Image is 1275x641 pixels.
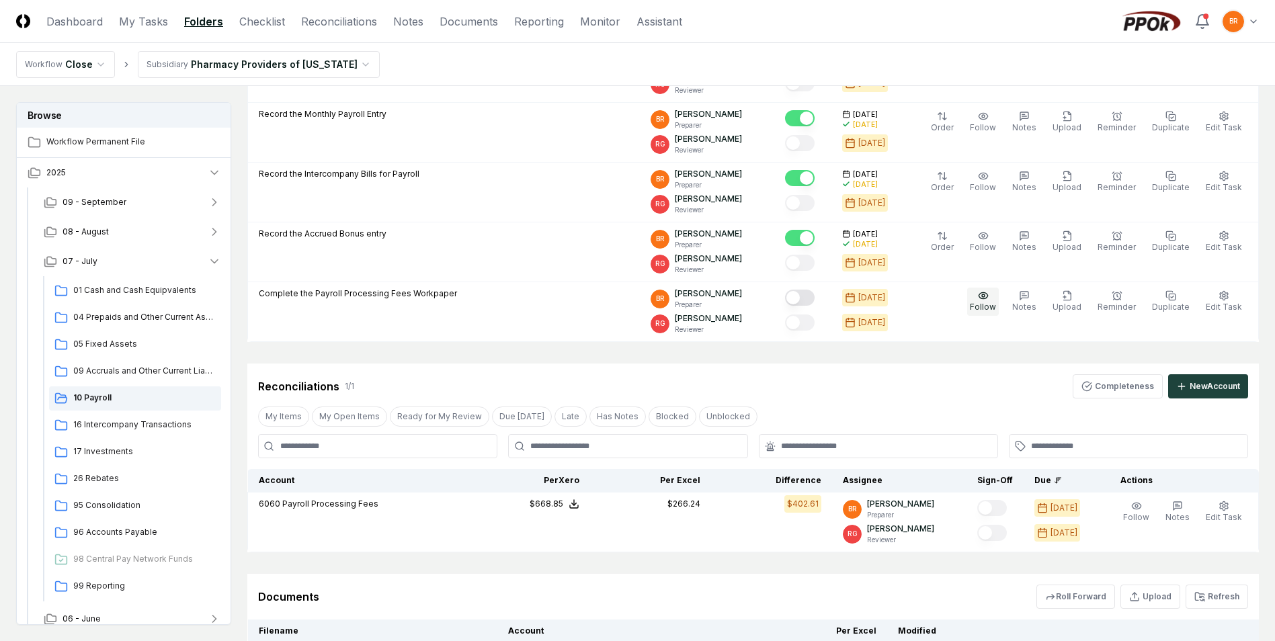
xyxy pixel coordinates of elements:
span: 99 Reporting [73,580,216,592]
p: Reviewer [867,535,934,545]
a: 09 Accruals and Other Current Liabilities [49,359,221,384]
span: RG [655,259,665,269]
button: 07 - July [33,247,232,276]
th: Sign-Off [966,469,1024,493]
div: Account [259,474,459,486]
span: [DATE] [853,229,878,239]
span: Upload [1053,242,1081,252]
p: Reviewer [675,145,742,155]
a: My Tasks [119,13,168,30]
button: Edit Task [1203,288,1245,316]
span: [DATE] [853,110,878,120]
button: Duplicate [1149,168,1192,196]
span: BR [1229,16,1238,26]
span: 6060 [259,499,280,509]
div: [DATE] [853,120,878,130]
span: Upload [1053,182,1081,192]
button: Reminder [1095,228,1139,256]
button: Notes [1010,288,1039,316]
th: Assignee [832,469,966,493]
span: BR [656,114,665,124]
button: Refresh [1186,585,1248,609]
span: 07 - July [63,255,97,267]
span: 26 Rebates [73,472,216,484]
button: Follow [967,168,999,196]
p: [PERSON_NAME] [867,498,934,510]
p: [PERSON_NAME] [675,133,742,145]
th: Per Excel [590,469,711,493]
button: Due Today [492,407,552,427]
span: Edit Task [1206,242,1242,252]
span: Notes [1012,302,1036,312]
span: Duplicate [1152,182,1190,192]
span: Order [931,242,954,252]
span: BR [656,294,665,304]
div: [DATE] [858,137,885,149]
button: Mark complete [785,135,815,151]
span: 17 Investments [73,445,216,458]
span: Payroll Processing Fees [282,499,378,509]
span: Follow [970,302,996,312]
button: Reminder [1095,168,1139,196]
span: [DATE] [853,169,878,179]
span: Notes [1012,242,1036,252]
img: Logo [16,14,30,28]
span: 06 - June [63,613,101,625]
button: Edit Task [1203,228,1245,256]
span: Follow [970,122,996,132]
span: BR [656,174,665,184]
button: Has Notes [589,407,646,427]
span: Notes [1165,512,1190,522]
a: 16 Intercompany Transactions [49,413,221,437]
button: Follow [967,108,999,136]
h3: Browse [17,103,231,128]
button: Roll Forward [1036,585,1115,609]
button: Edit Task [1203,168,1245,196]
button: 08 - August [33,217,232,247]
p: Record the Accrued Bonus entry [259,228,386,240]
span: RG [655,318,665,329]
p: [PERSON_NAME] [675,168,742,180]
a: Documents [440,13,498,30]
div: $266.24 [667,498,700,510]
button: Upload [1050,108,1084,136]
a: Assistant [636,13,682,30]
span: Edit Task [1206,512,1242,522]
button: My Items [258,407,309,427]
span: BR [656,234,665,244]
span: Edit Task [1206,182,1242,192]
span: Duplicate [1152,302,1190,312]
span: Edit Task [1206,122,1242,132]
span: Notes [1012,182,1036,192]
p: Reviewer [675,325,742,335]
span: 98 Central Pay Network Funds [73,553,216,565]
button: $668.85 [530,498,579,510]
button: Follow [967,288,999,316]
button: Reminder [1095,108,1139,136]
div: [DATE] [1051,502,1077,514]
p: Reviewer [675,85,742,95]
p: Preparer [675,240,742,250]
span: 05 Fixed Assets [73,338,216,350]
button: Notes [1010,168,1039,196]
div: Subsidiary [147,58,188,71]
p: Reviewer [675,205,742,215]
div: [DATE] [1051,527,1077,539]
button: 09 - September [33,187,232,217]
span: 10 Payroll [73,392,216,404]
p: Preparer [867,510,934,520]
a: Monitor [580,13,620,30]
button: Late [554,407,587,427]
button: Edit Task [1203,108,1245,136]
button: My Open Items [312,407,387,427]
p: Preparer [675,120,742,130]
span: Notes [1012,122,1036,132]
div: $668.85 [530,498,563,510]
a: Folders [184,13,223,30]
button: Mark complete [977,525,1007,541]
button: Mark complete [785,195,815,211]
a: Dashboard [46,13,103,30]
span: Follow [970,242,996,252]
span: 08 - August [63,226,109,238]
div: Documents [258,589,319,605]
